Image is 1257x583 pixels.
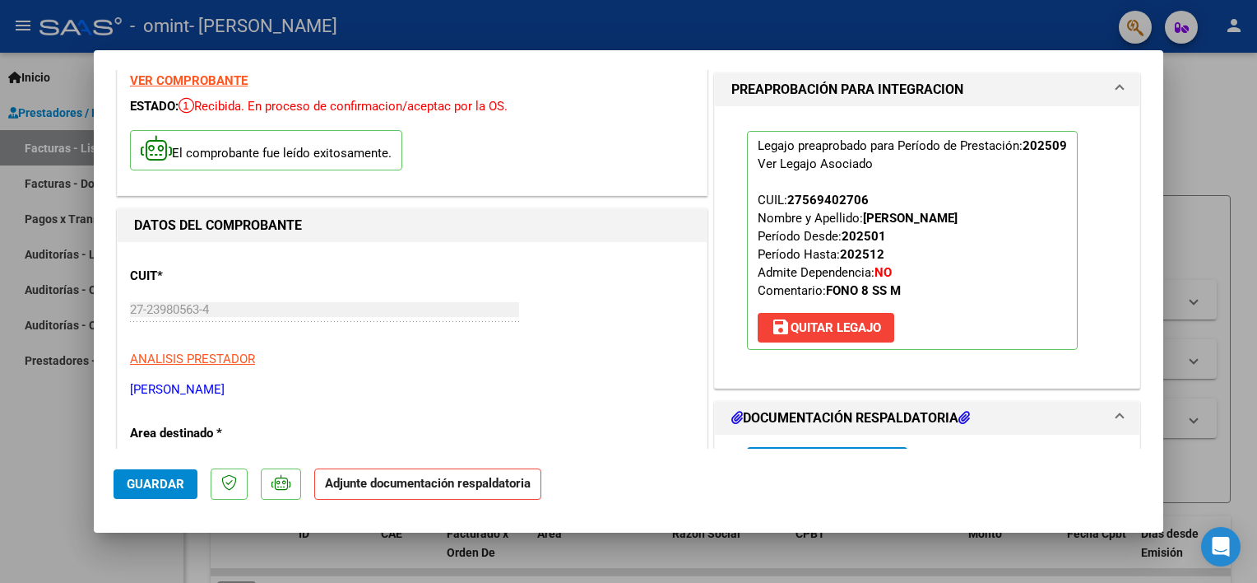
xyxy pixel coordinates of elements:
strong: DATOS DEL COMPROBANTE [134,217,302,233]
strong: [PERSON_NAME] [863,211,958,226]
strong: 202501 [842,229,886,244]
strong: FONO 8 SS M [826,283,901,298]
strong: 202512 [840,247,884,262]
p: Legajo preaprobado para Período de Prestación: [747,131,1078,350]
strong: NO [874,265,892,280]
button: Guardar [114,469,197,499]
strong: Adjunte documentación respaldatoria [325,476,531,491]
mat-expansion-panel-header: DOCUMENTACIÓN RESPALDATORIA [715,402,1139,435]
div: PREAPROBACIÓN PARA INTEGRACION [715,106,1139,388]
span: CUIL: Nombre y Apellido: Período Desde: Período Hasta: Admite Dependencia: [758,193,958,298]
a: VER COMPROBANTE [130,73,248,88]
span: Comentario: [758,283,901,298]
span: Quitar Legajo [771,320,881,335]
p: CUIT [130,267,299,286]
button: Agregar Documento [747,447,907,478]
h1: DOCUMENTACIÓN RESPALDATORIA [731,408,970,428]
div: Ver Legajo Asociado [758,155,873,173]
p: [PERSON_NAME] [130,380,694,399]
span: ESTADO: [130,99,179,114]
div: 27569402706 [787,191,869,209]
mat-expansion-panel-header: PREAPROBACIÓN PARA INTEGRACION [715,73,1139,106]
mat-icon: save [771,317,791,337]
h1: PREAPROBACIÓN PARA INTEGRACION [731,80,963,100]
button: Quitar Legajo [758,313,894,343]
p: Area destinado * [130,424,299,443]
span: Recibida. En proceso de confirmacion/aceptac por la OS. [179,99,508,114]
div: Open Intercom Messenger [1201,527,1241,567]
span: ANALISIS PRESTADOR [130,352,255,366]
span: Guardar [127,477,184,492]
strong: 202509 [1023,138,1067,153]
p: El comprobante fue leído exitosamente. [130,130,402,170]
